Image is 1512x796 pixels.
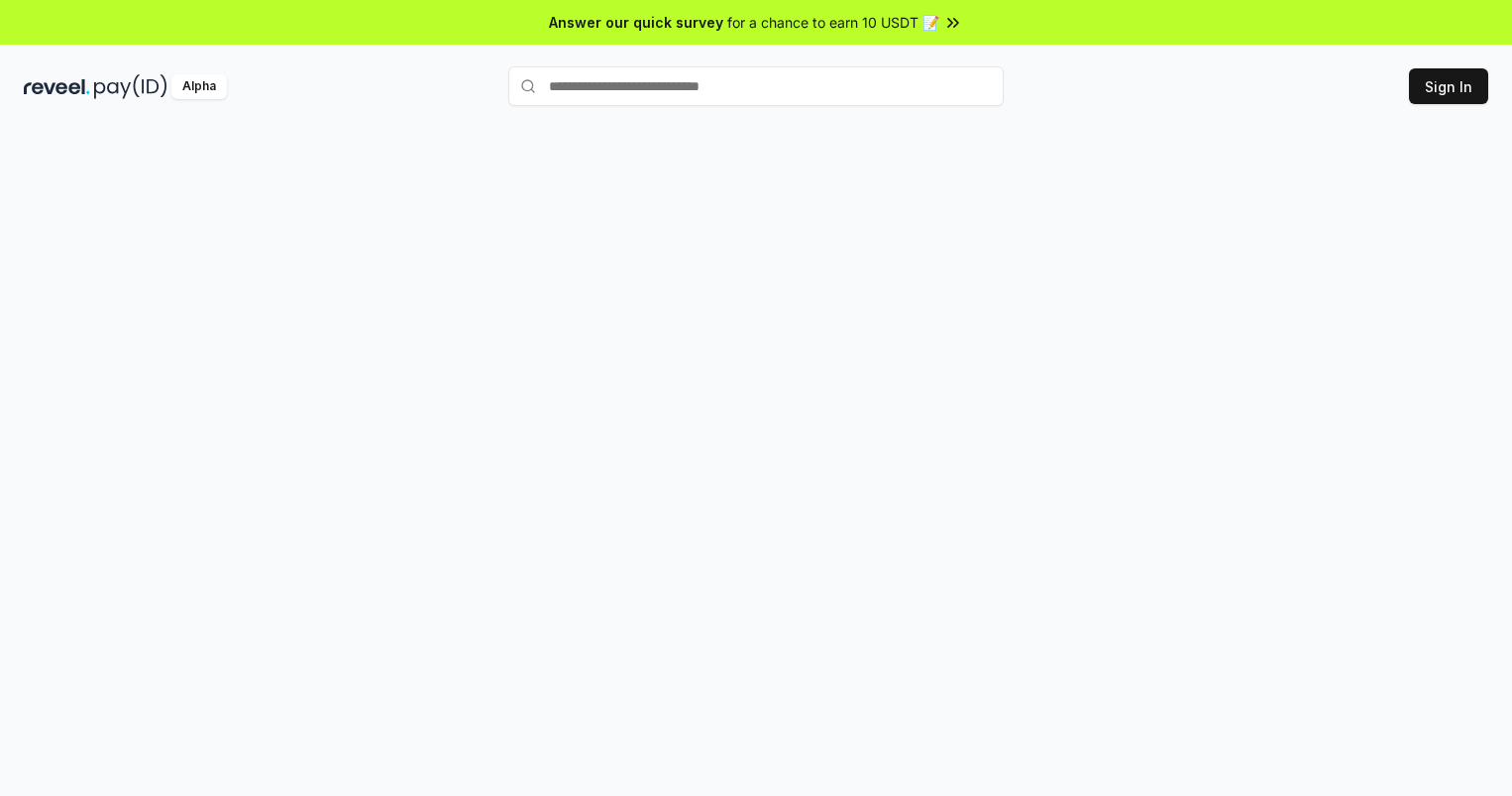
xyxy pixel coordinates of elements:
button: Sign In [1409,68,1488,104]
img: reveel_dark [24,74,90,99]
span: for a chance to earn 10 USDT 📝 [727,12,939,33]
span: Answer our quick survey [549,12,723,33]
div: Alpha [171,74,227,99]
img: pay_id [94,74,167,99]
